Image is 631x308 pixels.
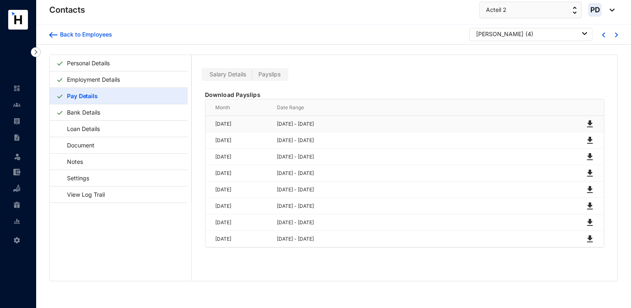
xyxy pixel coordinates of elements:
img: people-unselected.118708e94b43a90eceab.svg [13,101,21,108]
p: [DATE] - [DATE] [277,186,576,194]
a: Pay Details [64,87,101,104]
li: Home [7,80,26,97]
span: Salary Details [210,71,246,78]
a: Document [56,137,97,154]
img: payroll-unselected.b590312f920e76f0c668.svg [13,117,21,125]
li: Expenses [7,164,26,180]
p: [DATE] [215,186,267,194]
a: Notes [56,153,86,170]
p: [DATE] - [DATE] [277,218,576,227]
img: expense-unselected.2edcf0507c847f3e9e96.svg [13,168,21,176]
a: View Log Trail [56,186,108,203]
p: [DATE] - [DATE] [277,202,576,210]
img: settings-unselected.1febfda315e6e19643a1.svg [13,237,21,244]
a: Settings [56,170,92,186]
a: Employment Details [64,71,123,88]
th: Month [205,99,267,116]
img: contract-unselected.99e2b2107c0a7dd48938.svg [13,134,21,141]
img: leave-unselected.2934df6273408c3f84d9.svg [13,152,21,161]
img: chevron-left-blue.0fda5800d0a05439ff8ddef8047136d5.svg [602,32,605,37]
img: loan-unselected.d74d20a04637f2d15ab5.svg [13,185,21,192]
img: download-black.71b825375326cd126c6e7206129a6cc1.svg [585,119,595,129]
p: ( 4 ) [525,30,533,38]
span: PD [590,6,600,13]
li: Loan [7,180,26,197]
a: Bank Details [64,104,104,121]
p: [DATE] [215,202,267,210]
p: [DATE] [215,235,267,243]
p: [DATE] - [DATE] [277,235,576,243]
a: Loan Details [56,120,103,137]
img: gratuity-unselected.a8c340787eea3cf492d7.svg [13,201,21,209]
li: Reports [7,213,26,230]
p: [DATE] [215,218,267,227]
img: report-unselected.e6a6b4230fc7da01f883.svg [13,218,21,225]
img: dropdown-black.8e83cc76930a90b1a4fdb6d089b7bf3a.svg [606,9,615,11]
li: Gratuity [7,197,26,213]
p: [DATE] [215,120,267,128]
div: Back to Employees [58,30,112,39]
p: [DATE] [215,136,267,145]
img: home-unselected.a29eae3204392db15eaf.svg [13,85,21,92]
img: arrow-backward-blue.96c47016eac47e06211658234db6edf5.svg [49,32,58,38]
li: Contracts [7,129,26,146]
button: Acteil 2 [479,2,582,18]
img: nav-icon-right.af6afadce00d159da59955279c43614e.svg [31,47,41,57]
img: download-black.71b825375326cd126c6e7206129a6cc1.svg [585,185,595,195]
img: download-black.71b825375326cd126c6e7206129a6cc1.svg [585,218,595,228]
li: Contacts [7,97,26,113]
img: up-down-arrow.74152d26bf9780fbf563ca9c90304185.svg [573,7,577,14]
th: Date Range [267,99,576,116]
p: [DATE] - [DATE] [277,136,576,145]
img: chevron-right-blue.16c49ba0fe93ddb13f341d83a2dbca89.svg [615,32,618,37]
li: Payroll [7,113,26,129]
img: download-black.71b825375326cd126c6e7206129a6cc1.svg [585,152,595,162]
p: [DATE] [215,153,267,161]
img: download-black.71b825375326cd126c6e7206129a6cc1.svg [585,136,595,145]
img: download-black.71b825375326cd126c6e7206129a6cc1.svg [585,234,595,244]
span: Acteil 2 [486,5,507,14]
p: [DATE] [215,169,267,177]
p: [DATE] - [DATE] [277,169,576,177]
div: [PERSON_NAME] [476,30,523,38]
p: Contacts [49,4,85,16]
span: Payslips [258,71,281,78]
img: download-black.71b825375326cd126c6e7206129a6cc1.svg [585,201,595,211]
a: Back to Employees [49,30,112,39]
p: [DATE] - [DATE] [277,153,576,161]
img: dropdown-black.8e83cc76930a90b1a4fdb6d089b7bf3a.svg [582,32,587,35]
a: Personal Details [64,55,113,71]
img: download-black.71b825375326cd126c6e7206129a6cc1.svg [585,168,595,178]
p: Download Payslips [205,91,605,99]
p: [DATE] - [DATE] [277,120,576,128]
